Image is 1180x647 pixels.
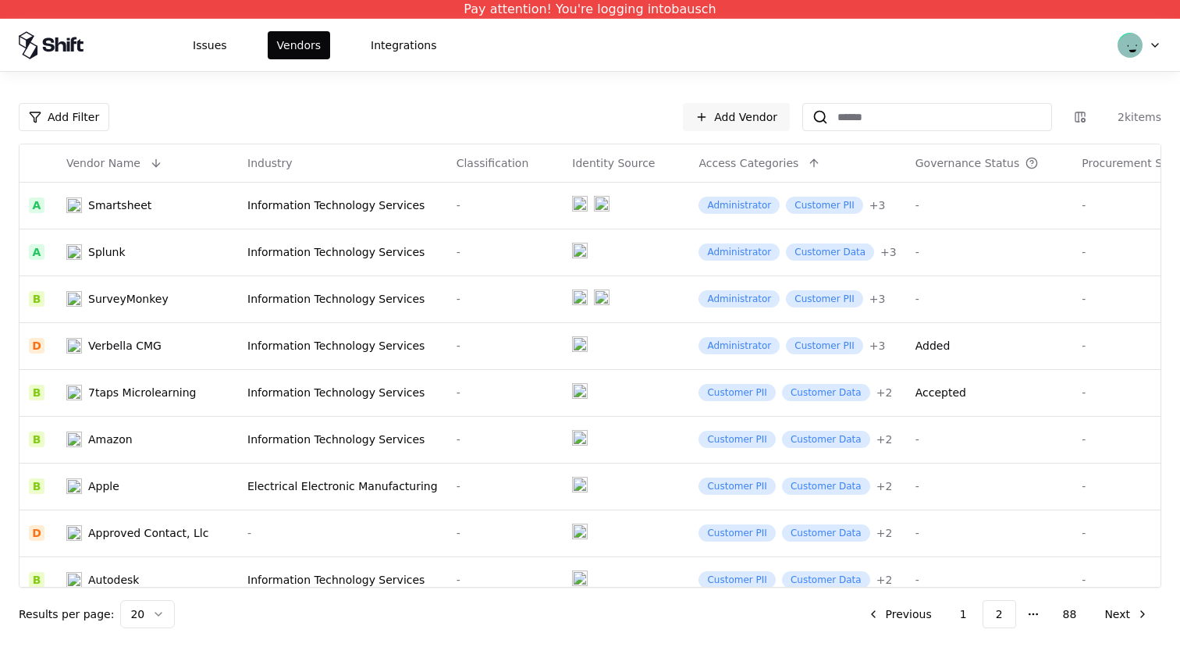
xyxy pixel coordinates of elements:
[876,572,893,588] button: +2
[698,524,775,542] div: Customer PII
[29,478,44,494] div: B
[876,525,893,541] div: + 2
[66,244,82,260] img: Splunk
[782,478,870,495] div: Customer Data
[855,600,1161,628] nav: pagination
[876,385,893,400] div: + 2
[29,338,44,354] div: D
[66,432,82,447] img: Amazon
[19,606,114,622] p: Results per page:
[572,336,588,352] img: entra.microsoft.com
[572,155,655,171] div: Identity Source
[876,432,893,447] div: + 2
[915,525,1064,541] div: -
[572,383,588,399] img: entra.microsoft.com
[88,338,162,354] div: Verbella CMG
[247,197,438,213] div: Information Technology Services
[855,600,944,628] button: Previous
[876,478,893,494] button: +2
[247,525,438,541] div: -
[1099,109,1161,125] div: 2k items
[247,385,438,400] div: Information Technology Services
[786,244,874,261] div: Customer Data
[457,385,554,400] div: -
[66,385,82,400] img: 7taps Microlearning
[572,430,588,446] img: entra.microsoft.com
[594,290,610,305] img: microsoft365.com
[915,197,1064,213] div: -
[457,244,554,260] div: -
[457,338,554,354] div: -
[88,478,119,494] div: Apple
[29,244,44,260] div: A
[457,155,529,171] div: Classification
[915,244,1064,260] div: -
[572,243,588,258] img: entra.microsoft.com
[247,155,293,171] div: Industry
[88,197,151,213] div: Smartsheet
[594,196,610,212] img: microsoft365.com
[66,291,82,307] img: SurveyMonkey
[698,431,775,448] div: Customer PII
[915,478,1064,494] div: -
[88,291,169,307] div: SurveyMonkey
[29,291,44,307] div: B
[880,244,897,260] button: +3
[786,290,862,308] div: Customer PII
[915,572,1064,588] div: -
[268,31,330,59] button: Vendors
[19,103,109,131] button: Add Filter
[915,385,966,400] div: Accepted
[915,155,1020,171] div: Governance Status
[29,432,44,447] div: B
[457,525,554,541] div: -
[66,478,82,494] img: Apple
[869,338,886,354] button: +3
[698,571,775,588] div: Customer PII
[88,432,133,447] div: Amazon
[66,155,140,171] div: Vendor Name
[88,244,126,260] div: Splunk
[698,155,798,171] div: Access Categories
[183,31,236,59] button: Issues
[869,291,886,307] div: + 3
[247,338,438,354] div: Information Technology Services
[572,571,588,586] img: entra.microsoft.com
[247,572,438,588] div: Information Technology Services
[876,478,893,494] div: + 2
[66,525,82,541] img: Approved Contact, Llc
[572,524,588,539] img: entra.microsoft.com
[457,291,554,307] div: -
[88,572,139,588] div: Autodesk
[983,600,1016,628] button: 2
[869,197,886,213] button: +3
[869,197,886,213] div: + 3
[698,290,780,308] div: Administrator
[876,385,893,400] button: +2
[29,572,44,588] div: B
[698,197,780,214] div: Administrator
[29,525,44,541] div: D
[457,572,554,588] div: -
[698,478,775,495] div: Customer PII
[66,338,82,354] img: Verbella CMG
[782,524,870,542] div: Customer Data
[457,197,554,213] div: -
[698,384,775,401] div: Customer PII
[786,197,862,214] div: Customer PII
[876,525,893,541] button: +2
[361,31,446,59] button: Integrations
[88,385,196,400] div: 7taps Microlearning
[915,291,1064,307] div: -
[572,196,588,212] img: entra.microsoft.com
[876,432,893,447] button: +2
[915,338,951,354] div: Added
[869,291,886,307] button: +3
[29,385,44,400] div: B
[782,571,870,588] div: Customer Data
[698,244,780,261] div: Administrator
[786,337,862,354] div: Customer PII
[572,477,588,492] img: entra.microsoft.com
[457,432,554,447] div: -
[869,338,886,354] div: + 3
